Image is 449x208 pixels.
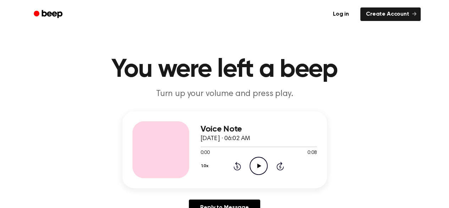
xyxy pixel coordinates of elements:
[201,124,317,134] h3: Voice Note
[201,135,250,142] span: [DATE] · 06:02 AM
[201,149,210,157] span: 0:00
[88,88,361,100] p: Turn up your volume and press play.
[43,57,406,82] h1: You were left a beep
[307,149,317,157] span: 0:08
[201,160,211,172] button: 1.0x
[29,7,69,21] a: Beep
[360,7,421,21] a: Create Account
[326,6,356,22] a: Log in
